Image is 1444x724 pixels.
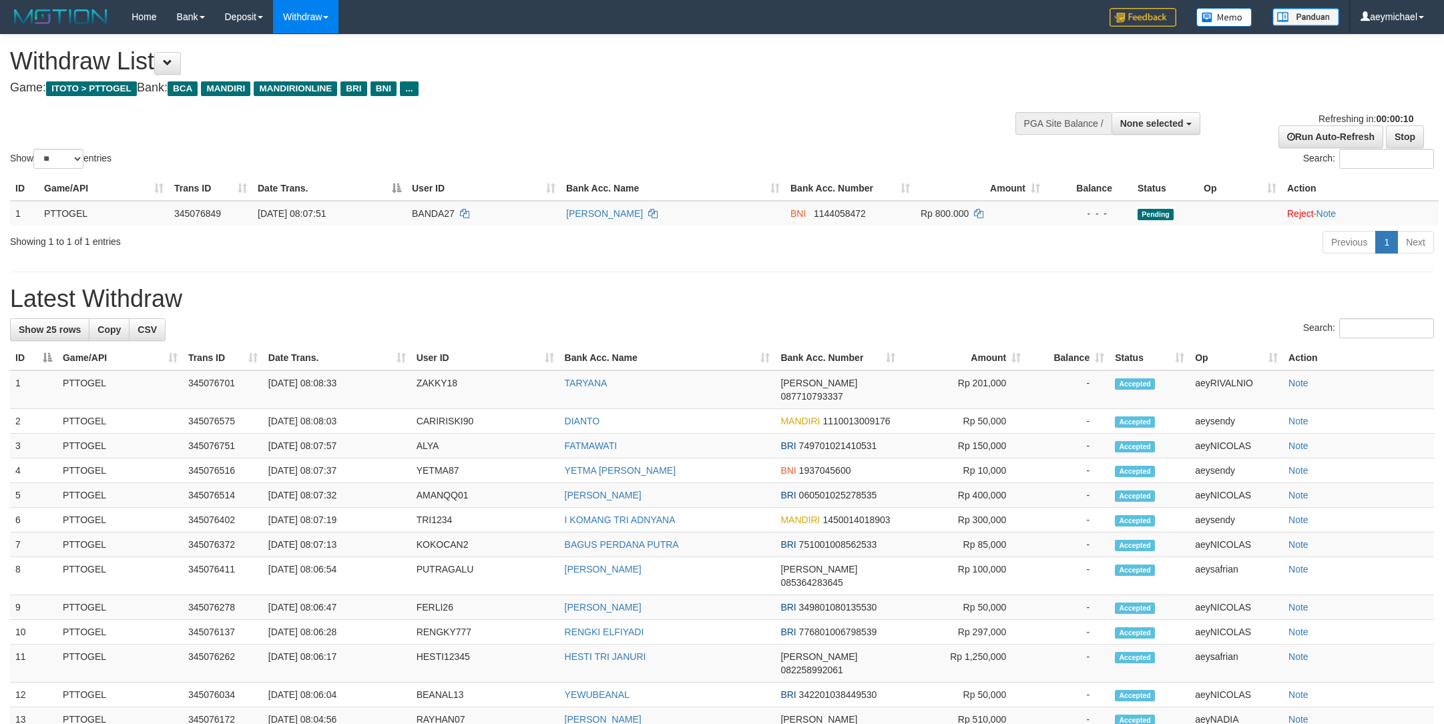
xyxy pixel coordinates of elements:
th: Op: activate to sort column ascending [1190,346,1283,370]
span: Accepted [1115,466,1155,477]
td: 345076411 [183,557,263,595]
img: Button%20Memo.svg [1196,8,1252,27]
a: Note [1288,602,1308,613]
span: Refreshing in: [1318,113,1413,124]
td: ZAKKY18 [411,370,559,409]
label: Show entries [10,149,111,169]
td: 3 [10,434,57,458]
div: PGA Site Balance / [1015,112,1112,135]
td: 345076262 [183,645,263,683]
a: Note [1288,416,1308,426]
a: Previous [1322,231,1376,254]
td: 345076701 [183,370,263,409]
td: - [1026,532,1110,557]
a: CSV [129,318,166,341]
span: Copy 085364283645 to clipboard [780,577,843,588]
a: RENGKI ELFIYADI [565,627,644,637]
span: [DATE] 08:07:51 [258,208,326,219]
th: Status [1132,176,1198,201]
span: BRI [780,627,796,637]
td: Rp 50,000 [901,595,1026,620]
span: Accepted [1115,565,1155,576]
span: [PERSON_NAME] [780,378,857,388]
a: Note [1288,651,1308,662]
span: ITOTO > PTTOGEL [46,81,137,96]
td: aeyNICOLAS [1190,595,1283,620]
th: Bank Acc. Name: activate to sort column ascending [561,176,785,201]
th: Action [1282,176,1439,201]
a: FATMAWATI [565,440,618,451]
td: aeyNICOLAS [1190,683,1283,707]
td: 2 [10,409,57,434]
span: MANDIRI [201,81,250,96]
span: Accepted [1115,378,1155,390]
a: DIANTO [565,416,600,426]
th: User ID: activate to sort column ascending [407,176,561,201]
td: Rp 1,250,000 [901,645,1026,683]
td: PTTOGEL [57,645,183,683]
td: Rp 100,000 [901,557,1026,595]
span: BRI [780,539,796,550]
td: [DATE] 08:07:37 [263,458,411,483]
a: I KOMANG TRI ADNYANA [565,514,676,525]
span: Copy 342201038449530 to clipboard [799,689,877,700]
label: Search: [1303,318,1434,338]
th: Date Trans.: activate to sort column ascending [263,346,411,370]
span: Copy 1937045600 to clipboard [799,465,851,476]
h1: Withdraw List [10,48,949,75]
span: Copy 1144058472 to clipboard [814,208,866,219]
h4: Game: Bank: [10,81,949,95]
td: [DATE] 08:06:54 [263,557,411,595]
td: PTTOGEL [57,595,183,620]
span: BANDA27 [412,208,455,219]
span: Copy 1450014018903 to clipboard [822,514,890,525]
td: KOKOCAN2 [411,532,559,557]
td: 7 [10,532,57,557]
th: Op: activate to sort column ascending [1198,176,1282,201]
td: 345076034 [183,683,263,707]
td: PUTRAGALU [411,557,559,595]
td: 345076402 [183,508,263,532]
th: User ID: activate to sort column ascending [411,346,559,370]
td: - [1026,483,1110,508]
td: TRI1234 [411,508,559,532]
span: None selected [1120,118,1184,129]
td: AMANQQ01 [411,483,559,508]
a: [PERSON_NAME] [565,564,642,575]
td: - [1026,645,1110,683]
td: 345076372 [183,532,263,557]
span: BRI [780,689,796,700]
span: BRI [780,490,796,500]
span: BRI [780,602,796,613]
td: - [1026,557,1110,595]
td: - [1026,683,1110,707]
a: YEWUBEANAL [565,689,630,700]
span: Copy 1110013009176 to clipboard [822,416,890,426]
td: 345076137 [183,620,263,645]
td: [DATE] 08:08:33 [263,370,411,409]
a: [PERSON_NAME] [565,602,642,613]
td: 10 [10,620,57,645]
span: Show 25 rows [19,324,81,335]
td: ALYA [411,434,559,458]
th: Amount: activate to sort column ascending [915,176,1045,201]
span: MANDIRI [780,416,820,426]
th: Game/API: activate to sort column ascending [39,176,169,201]
td: PTTOGEL [57,370,183,409]
td: [DATE] 08:07:32 [263,483,411,508]
td: 4 [10,458,57,483]
a: [PERSON_NAME] [566,208,643,219]
td: 1 [10,201,39,226]
img: MOTION_logo.png [10,7,111,27]
span: BNI [371,81,397,96]
th: Balance: activate to sort column ascending [1026,346,1110,370]
th: ID: activate to sort column descending [10,346,57,370]
span: Accepted [1115,416,1155,428]
td: [DATE] 08:07:57 [263,434,411,458]
a: 1 [1375,231,1398,254]
td: - [1026,595,1110,620]
td: Rp 300,000 [901,508,1026,532]
span: Accepted [1115,603,1155,614]
td: PTTOGEL [57,557,183,595]
th: Amount: activate to sort column ascending [901,346,1026,370]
